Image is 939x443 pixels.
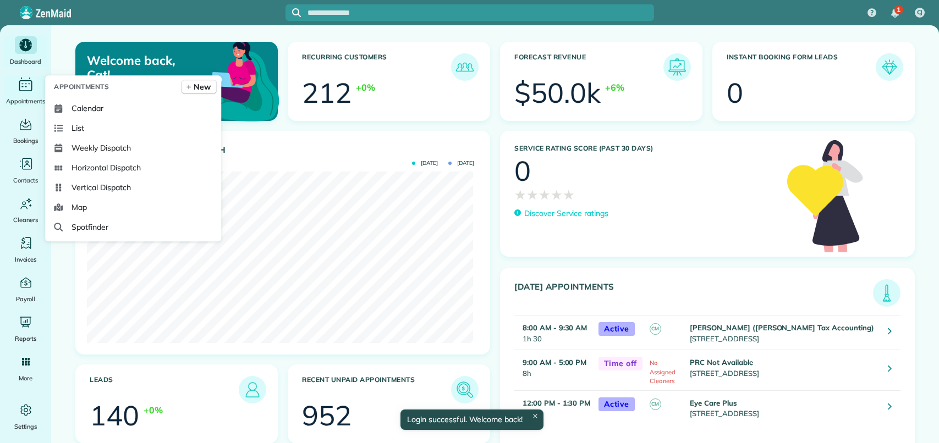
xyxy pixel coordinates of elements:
a: Bookings [4,115,47,146]
strong: 8:00 AM - 9:30 AM [523,323,587,332]
img: icon_recurring_customers-cf858462ba22bcd05b5a5880d41d6543d210077de5bb9ebc9590e49fd87d84ed.png [454,56,476,78]
td: [STREET_ADDRESS] [687,390,880,425]
span: Contacts [13,175,38,186]
h3: Forecast Revenue [514,53,663,81]
div: +6% [605,81,624,94]
span: Active [598,322,635,336]
a: Appointments [4,76,47,107]
span: New [194,81,211,92]
span: 1 [897,5,900,14]
span: Invoices [15,254,37,265]
a: New [181,80,217,94]
strong: Eye Care Plus [690,398,737,407]
h3: Service Rating score (past 30 days) [514,145,776,152]
span: More [19,373,32,384]
span: Horizontal Dispatch [72,162,140,173]
span: [DATE] [412,160,438,166]
a: Horizontal Dispatch [50,158,217,178]
img: icon_form_leads-04211a6a04a5b2264e4ee56bc0799ec3eb69b7e499cbb523a139df1d13a81ae0.png [878,56,900,78]
span: Map [72,202,87,213]
span: Settings [14,421,37,432]
h3: Instant Booking Form Leads [727,53,876,81]
div: 1 unread notifications [883,1,907,25]
span: CM [650,323,661,335]
div: +0% [356,81,375,94]
a: Cleaners [4,195,47,225]
a: Invoices [4,234,47,265]
span: Active [598,397,635,411]
span: List [72,123,84,134]
h3: Actual Revenue this month [90,145,479,155]
img: icon_leads-1bed01f49abd5b7fead27621c3d59655bb73ed531f8eeb49469d10e621d6b896.png [241,379,263,401]
span: Time off [598,357,643,370]
a: Settings [4,401,47,432]
a: Reports [4,313,47,344]
span: Payroll [16,294,36,304]
td: 1h 30 [514,390,593,425]
a: Vertical Dispatch [50,178,217,197]
a: Map [50,197,217,217]
h3: Recent unpaid appointments [302,376,451,403]
div: +0% [144,403,163,417]
a: Dashboard [4,36,47,67]
span: Vertical Dispatch [72,182,130,193]
span: Spotfinder [72,221,108,232]
a: Discover Service ratings [514,208,608,219]
span: ★ [526,185,539,204]
h3: Leads [90,376,239,403]
span: Weekly Dispatch [72,142,130,153]
span: Cleaners [13,214,38,225]
td: [STREET_ADDRESS] [687,350,880,391]
span: Appointments [54,81,109,92]
span: Dashboard [10,56,41,67]
div: 0 [514,157,531,185]
img: icon_forecast_revenue-8c13a41c7ed35a8dcfafea3cbb826a0462acb37728057bba2d056411b612bbbe.png [666,56,688,78]
img: icon_todays_appointments-901f7ab196bb0bea1936b74009e4eb5ffbc2d2711fa7634e0d609ed5ef32b18b.png [876,282,898,304]
div: 0 [727,79,743,107]
a: Weekly Dispatch [50,138,217,158]
span: [DATE] [448,160,474,166]
a: List [50,118,217,138]
img: icon_unpaid_appointments-47b8ce3997adf2238b356f14209ab4cced10bd1f174958f3ca8f1d0dd7fffeee.png [454,379,476,401]
span: No Assigned Cleaners [650,359,676,385]
strong: [PERSON_NAME] ([PERSON_NAME] Tax Accounting) [690,323,874,332]
a: Contacts [4,155,47,186]
span: Bookings [13,135,39,146]
span: ★ [551,185,563,204]
span: ★ [563,185,575,204]
p: Welcome back, Cat! [87,53,212,82]
div: 140 [90,402,139,429]
td: [STREET_ADDRESS] [687,315,880,350]
h3: Recurring Customers [302,53,451,81]
button: Focus search [285,8,301,17]
img: dashboard_welcome-42a62b7d889689a78055ac9021e634bf52bae3f8056760290aed330b23ab8690.png [175,29,282,136]
span: CM [650,398,661,410]
div: 952 [302,402,352,429]
a: Spotfinder [50,217,217,237]
strong: PRC Not Available [690,358,753,367]
span: CJ [917,8,923,17]
div: Login successful. Welcome back! [400,409,543,430]
strong: 12:00 PM - 1:30 PM [523,398,590,407]
span: ★ [539,185,551,204]
div: 212 [302,79,352,107]
span: Appointments [6,96,46,107]
td: 8h [514,350,593,391]
h3: [DATE] Appointments [514,282,873,307]
span: ★ [514,185,526,204]
a: Payroll [4,274,47,304]
strong: 9:00 AM - 5:00 PM [523,358,586,367]
td: 1h 30 [514,315,593,350]
div: $50.0k [514,79,601,107]
span: Calendar [72,103,103,114]
svg: Focus search [292,8,301,17]
a: Calendar [50,98,217,118]
span: Reports [15,333,37,344]
p: Discover Service ratings [524,208,608,219]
